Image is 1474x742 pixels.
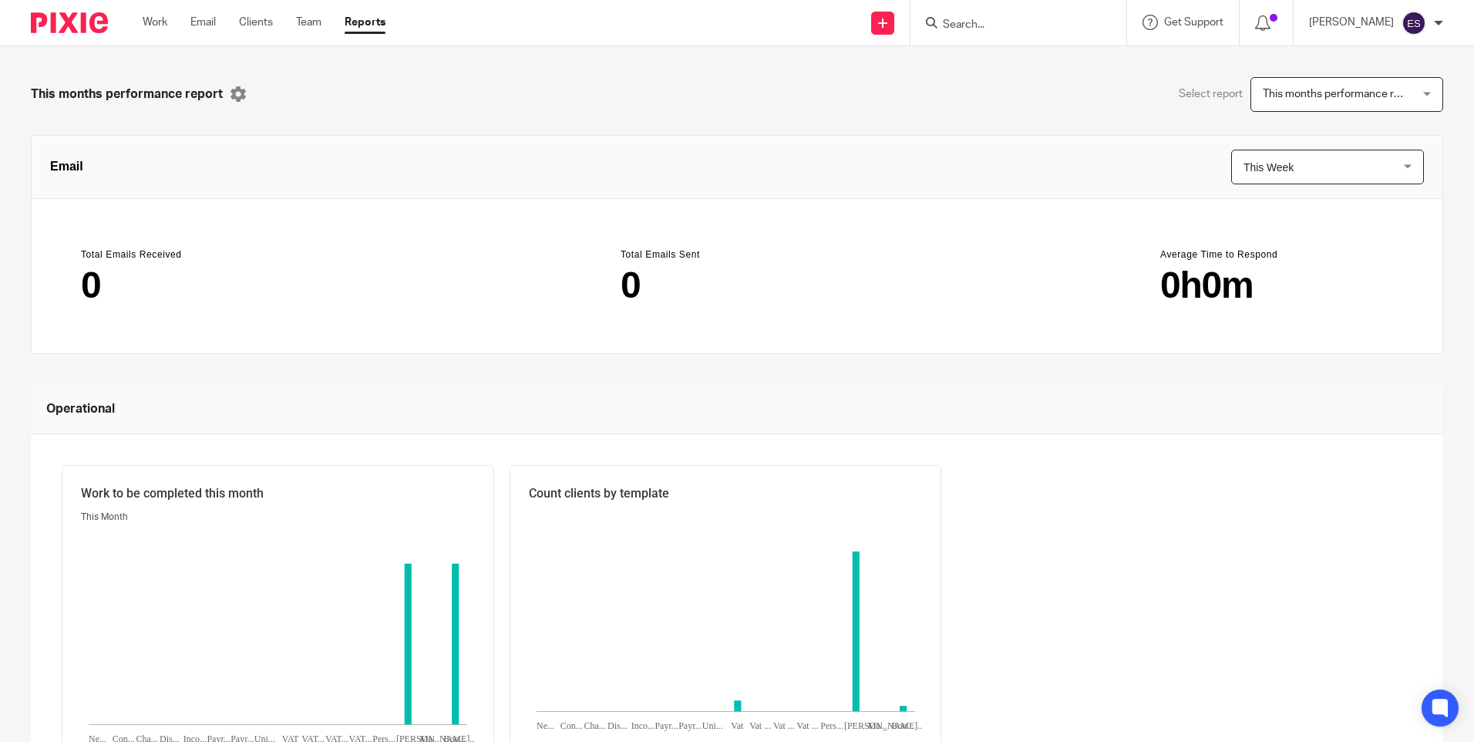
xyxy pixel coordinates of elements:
header: Total Emails Received [81,248,314,261]
path: Bookkeeping:1, [900,706,907,711]
text: Uni... [702,720,722,731]
text: Ma... [867,720,887,731]
img: Pixie [31,12,108,33]
p: [PERSON_NAME] [1309,15,1394,30]
a: Email [190,15,216,30]
a: Work [143,15,167,30]
path: Vat:2, [734,700,741,711]
span: Work to be completed this month [81,484,264,502]
span: This Week [1243,161,1294,174]
a: Clients [239,15,273,30]
a: Reports [345,15,385,30]
span: Count clients by template [529,484,669,502]
header: Total Emails Sent [621,248,853,261]
text: Inco... [631,720,654,731]
span: Email [50,157,83,176]
span: This Month [81,511,128,522]
text: Payr... [678,720,702,731]
span: This months performance report [31,86,223,103]
a: Team [296,15,321,30]
main: 0 [81,267,314,304]
main: 0h0m [1160,267,1393,304]
text: [PERSON_NAME]... [844,720,924,731]
text: Con... [560,720,582,731]
span: Get Support [1164,17,1223,28]
path: Bookkeeping:1, [452,564,459,725]
text: Vat [731,720,744,731]
input: Search [941,19,1080,32]
text: Payr... [655,720,678,731]
main: 0 [621,267,853,304]
span: Operational [46,400,115,418]
text: Boo... [891,720,914,731]
path: Annual acco...:29, [852,551,859,711]
path: Annual acco...:1, [405,564,412,725]
text: Vat ... [773,720,795,731]
text: Pers... [820,720,843,731]
header: Average Time to Respond [1160,248,1393,261]
text: Vat ... [796,720,818,731]
img: svg%3E [1402,11,1426,35]
text: Cha... [584,720,605,731]
text: Dis... [607,720,628,731]
span: Select report [1179,86,1243,102]
span: This months performance report [1263,89,1420,99]
text: Vat ... [749,720,771,731]
text: Ne... [537,720,554,731]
